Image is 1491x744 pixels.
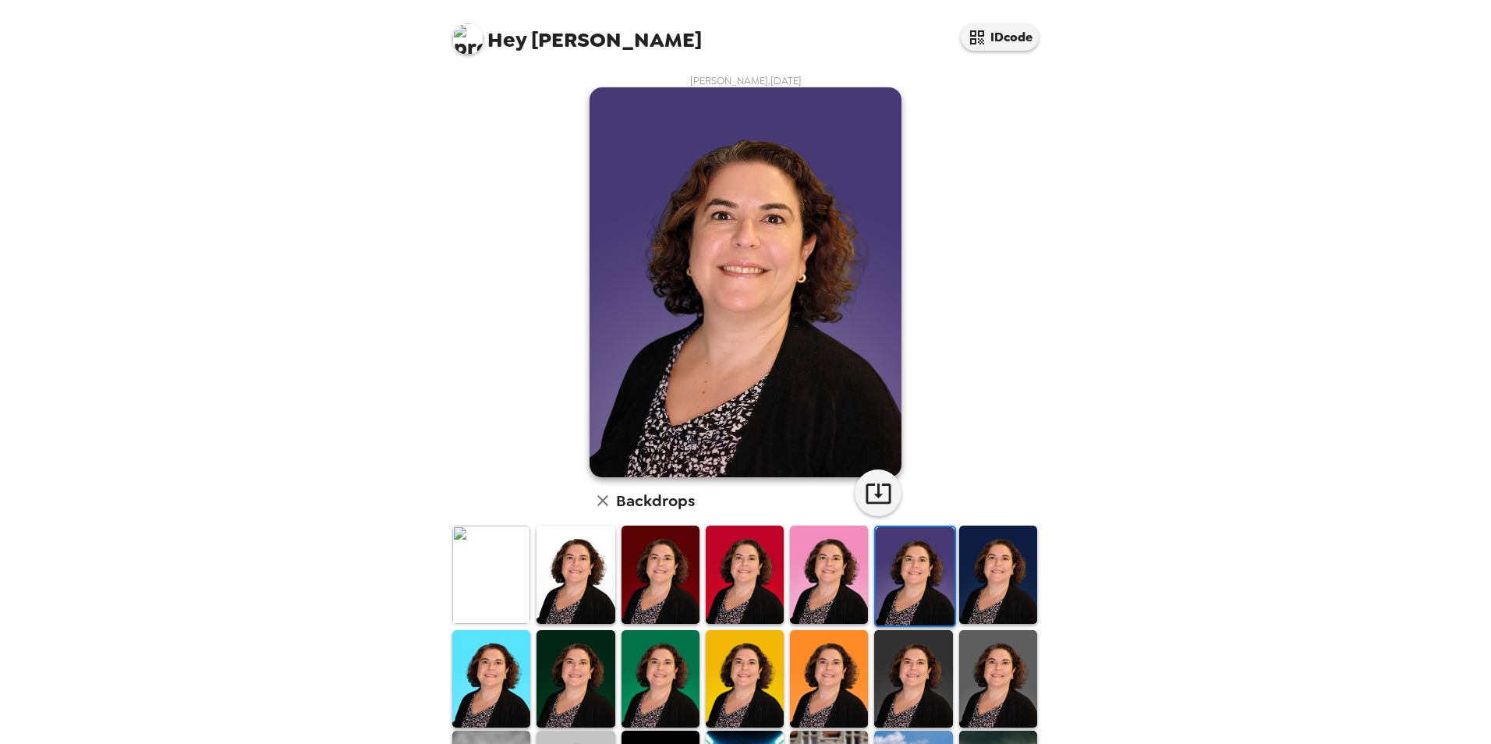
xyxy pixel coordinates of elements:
img: Original [452,526,530,623]
h6: Backdrops [616,488,695,513]
span: [PERSON_NAME] [452,16,702,51]
img: profile pic [452,23,483,55]
span: Hey [487,26,526,54]
span: [PERSON_NAME] , [DATE] [690,74,802,87]
button: IDcode [961,23,1039,51]
img: user [590,87,901,477]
